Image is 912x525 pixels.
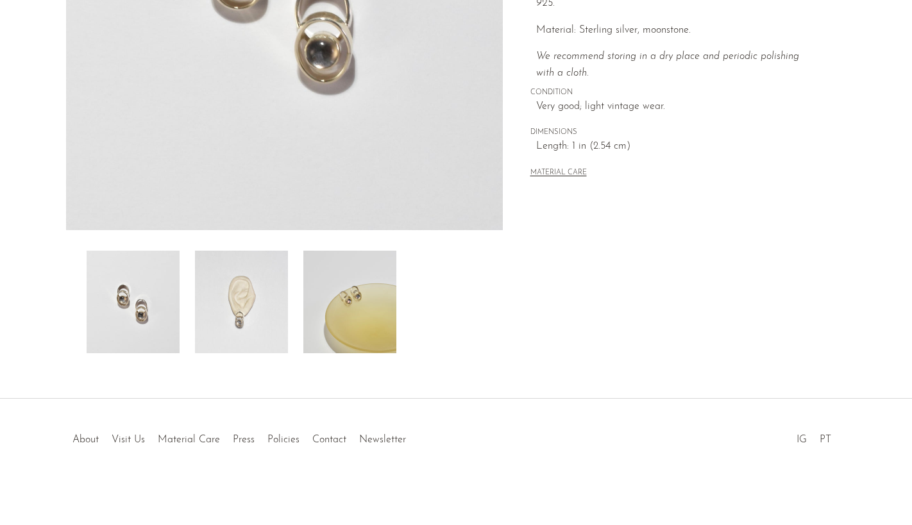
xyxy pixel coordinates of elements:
[195,251,288,353] img: Oval Link Moonstone Earrings
[303,251,396,353] img: Oval Link Moonstone Earrings
[820,435,831,445] a: PT
[530,169,587,178] button: MATERIAL CARE
[312,435,346,445] a: Contact
[530,127,819,138] span: DIMENSIONS
[87,251,180,353] img: Oval Link Moonstone Earrings
[158,435,220,445] a: Material Care
[112,435,145,445] a: Visit Us
[233,435,255,445] a: Press
[530,87,819,99] span: CONDITION
[72,435,99,445] a: About
[536,99,819,115] span: Very good; light vintage wear.
[536,51,799,78] i: We recommend storing in a dry place and periodic polishing with a cloth.
[536,138,819,155] span: Length: 1 in (2.54 cm)
[790,424,838,449] ul: Social Medias
[797,435,807,445] a: IG
[536,22,819,39] p: Material: Sterling silver, moonstone.
[267,435,300,445] a: Policies
[66,424,412,449] ul: Quick links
